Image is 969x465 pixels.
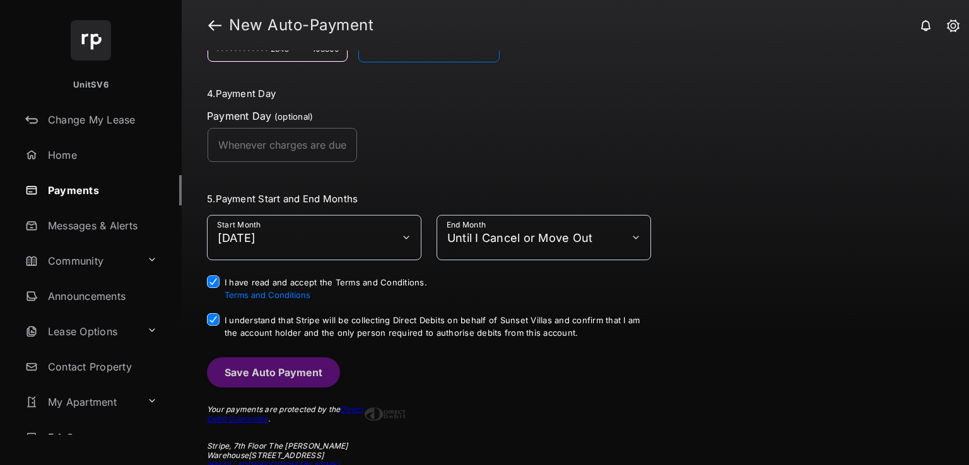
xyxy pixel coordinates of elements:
[20,352,182,382] a: Contact Property
[20,140,182,170] a: Home
[272,112,314,122] small: ( optional )
[20,246,142,276] a: Community
[208,128,357,162] button: Whenever charges are due
[229,18,373,33] strong: New Auto-Payment
[20,422,182,452] a: F.A.Q.
[225,315,640,338] span: I understand that Stripe will be collecting Direct Debits on behalf of Sunset Villas and confirm ...
[71,20,111,60] img: svg+xml;base64,PHN2ZyB4bWxucz0iaHR0cDovL3d3dy53My5vcmcvMjAwMC9zdmciIHdpZHRoPSI2NCIgaGVpZ2h0PSI2NC...
[20,175,182,205] a: Payments
[207,88,651,100] h3: 4. Payment Day
[207,357,340,387] button: Save Auto Payment
[207,193,651,205] h3: 5. Payment Start and End Months
[20,105,182,135] a: Change My Lease
[207,405,365,423] div: Your payments are protected by the .
[20,210,182,241] a: Messages & Alerts
[225,277,427,300] span: I have read and accept the Terms and Conditions.
[20,387,142,417] a: My Apartment
[207,405,363,423] a: Direct Debit Guarantee
[207,110,585,122] label: Payment Day
[20,316,142,347] a: Lease Options
[20,281,182,311] a: Announcements
[73,79,109,91] p: UnitSV6
[225,290,310,300] button: I have read and accept the Terms and Conditions.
